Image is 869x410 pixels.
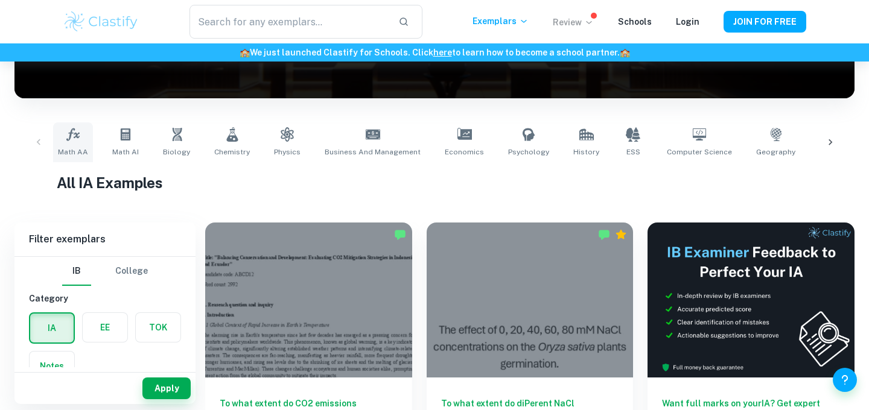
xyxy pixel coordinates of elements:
img: Marked [598,229,610,241]
button: Notes [30,352,74,380]
span: Math AI [112,147,139,157]
span: 🏫 [620,48,630,57]
span: Economics [445,147,484,157]
h6: Filter exemplars [14,222,196,256]
a: Login [676,17,699,27]
button: JOIN FOR FREE [724,11,806,33]
img: Marked [394,229,406,241]
a: here [433,48,452,57]
span: History [573,147,599,157]
span: Physics [274,147,301,157]
div: Premium [615,229,627,241]
a: Schools [618,17,652,27]
button: College [115,257,148,286]
span: Math AA [58,147,88,157]
p: Exemplars [473,14,529,28]
button: Apply [142,377,191,399]
div: Filter type choice [62,257,148,286]
span: Chemistry [214,147,250,157]
button: IA [30,314,74,342]
span: 🏫 [240,48,250,57]
img: Thumbnail [648,222,855,377]
button: TOK [136,313,180,342]
span: ESS [626,147,640,157]
h6: Category [29,292,181,305]
span: Psychology [508,147,549,157]
img: Clastify logo [63,10,139,34]
input: Search for any exemplars... [189,5,389,39]
h6: We just launched Clastify for Schools. Click to learn how to become a school partner. [2,46,867,59]
span: Geography [756,147,795,157]
span: Biology [163,147,190,157]
h1: All IA Examples [57,172,813,194]
span: Computer Science [667,147,732,157]
button: EE [83,313,127,342]
button: IB [62,257,91,286]
button: Help and Feedback [833,368,857,392]
p: Review [553,16,594,29]
span: Business and Management [325,147,421,157]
